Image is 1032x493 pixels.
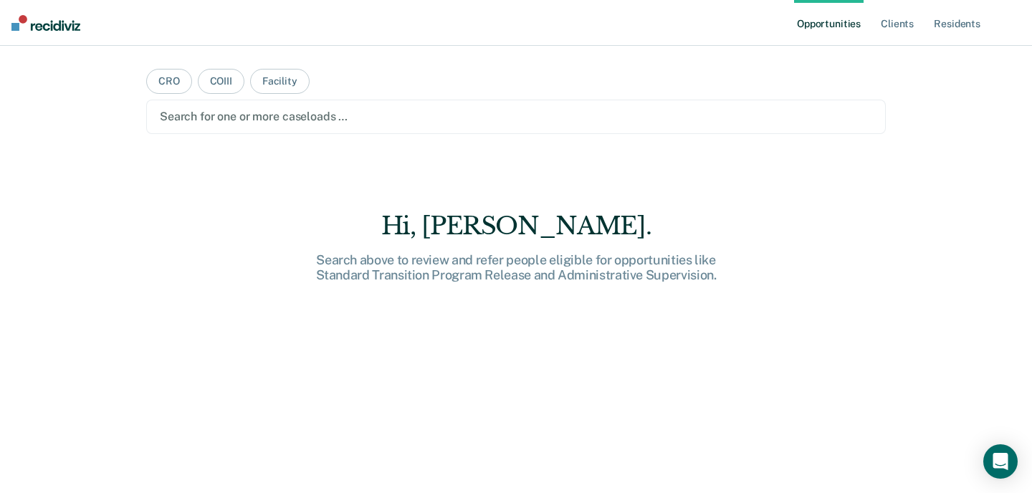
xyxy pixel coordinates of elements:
div: Open Intercom Messenger [983,444,1018,479]
button: CRO [146,69,192,94]
button: Facility [250,69,310,94]
div: Search above to review and refer people eligible for opportunities like Standard Transition Progr... [287,252,745,283]
div: Hi, [PERSON_NAME]. [287,211,745,241]
img: Recidiviz [11,15,80,31]
button: COIII [198,69,244,94]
